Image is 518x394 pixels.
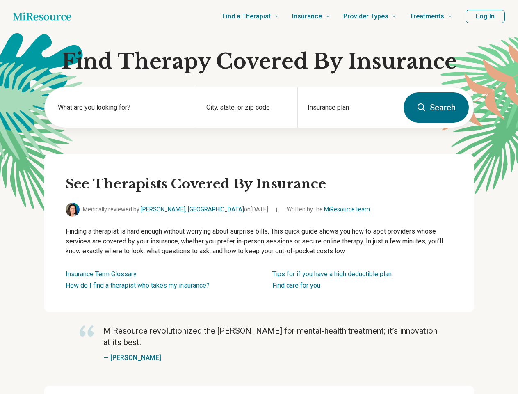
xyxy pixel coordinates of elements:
[272,282,320,289] a: Find care for you
[244,206,268,213] span: on [DATE]
[13,8,71,25] a: Home page
[58,103,187,112] label: What are you looking for?
[287,205,370,214] span: Written by the
[66,270,137,278] a: Insurance Term Glossary
[292,11,322,22] span: Insurance
[324,206,370,213] a: MiResource team
[410,11,444,22] span: Treatments
[83,205,268,214] span: Medically reviewed by
[103,325,439,348] p: MiResource revolutionized the [PERSON_NAME] for mental-health treatment; it’s innovation at its b...
[66,282,210,289] a: How do I find a therapist who takes my insurance?
[404,92,469,123] button: Search
[222,11,271,22] span: Find a Therapist
[141,206,244,213] a: [PERSON_NAME], [GEOGRAPHIC_DATA]
[103,353,439,363] p: — [PERSON_NAME]
[343,11,388,22] span: Provider Types
[66,227,453,256] p: Finding a therapist is hard enough without worrying about surprise bills. This quick guide shows ...
[44,49,474,74] h1: Find Therapy Covered By Insurance
[466,10,505,23] button: Log In
[272,270,392,278] a: Tips for if you have a high deductible plan
[66,176,453,193] h2: See Therapists Covered By Insurance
